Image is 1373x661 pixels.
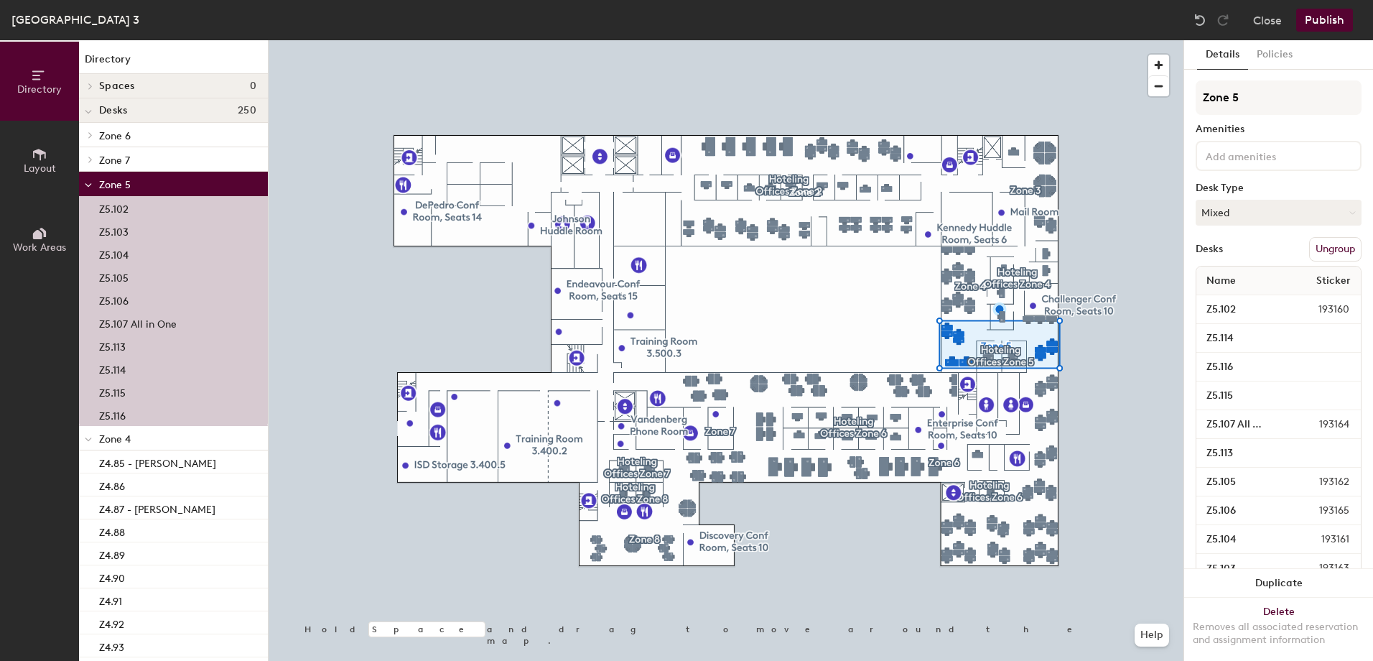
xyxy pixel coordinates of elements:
[99,499,215,516] p: Z4.87 - [PERSON_NAME]
[99,245,129,262] p: Z5.104
[99,314,177,330] p: Z5.107 All in One
[1135,624,1169,647] button: Help
[99,545,125,562] p: Z4.89
[99,199,129,216] p: Z5.102
[1199,530,1287,550] input: Unnamed desk
[99,291,129,308] p: Z5.106
[99,179,131,191] span: Zone 5
[1296,9,1353,32] button: Publish
[99,568,125,585] p: Z4.90
[99,433,131,445] span: Zone 4
[1284,302,1358,318] span: 193160
[1196,200,1362,226] button: Mixed
[99,453,216,470] p: Z4.85 - [PERSON_NAME]
[1216,13,1230,27] img: Redo
[13,241,66,254] span: Work Areas
[1199,472,1285,492] input: Unnamed desk
[1199,386,1358,406] input: Unnamed desk
[238,105,256,116] span: 250
[1285,474,1358,490] span: 193162
[1285,560,1358,576] span: 193163
[99,337,126,353] p: Z5.113
[24,162,56,175] span: Layout
[99,130,131,142] span: Zone 6
[99,268,129,285] p: Z5.105
[1184,598,1373,661] button: DeleteRemoves all associated reservation and assignment information
[99,105,127,116] span: Desks
[11,11,139,29] div: [GEOGRAPHIC_DATA] 3
[1196,124,1362,135] div: Amenities
[99,637,124,654] p: Z4.93
[1199,357,1358,377] input: Unnamed desk
[1184,569,1373,598] button: Duplicate
[79,52,268,74] h1: Directory
[1309,268,1358,294] span: Sticker
[99,80,135,92] span: Spaces
[99,383,126,399] p: Z5.115
[99,154,130,167] span: Zone 7
[99,614,124,631] p: Z4.92
[99,406,126,422] p: Z5.116
[1196,182,1362,194] div: Desk Type
[1199,328,1358,348] input: Unnamed desk
[1196,244,1223,255] div: Desks
[1199,300,1284,320] input: Unnamed desk
[17,83,62,96] span: Directory
[1253,9,1282,32] button: Close
[99,591,122,608] p: Z4.91
[99,222,129,239] p: Z5.103
[1199,268,1243,294] span: Name
[1199,443,1358,463] input: Unnamed desk
[1287,532,1358,547] span: 193161
[1199,501,1285,521] input: Unnamed desk
[99,522,125,539] p: Z4.88
[1193,621,1364,647] div: Removes all associated reservation and assignment information
[1285,417,1358,433] span: 193164
[250,80,256,92] span: 0
[1309,237,1362,262] button: Ungroup
[1199,415,1285,435] input: Unnamed desk
[1197,40,1248,70] button: Details
[1193,13,1207,27] img: Undo
[1203,147,1332,164] input: Add amenities
[1285,503,1358,519] span: 193165
[99,476,125,493] p: Z4.86
[1248,40,1301,70] button: Policies
[99,360,126,376] p: Z5.114
[1199,558,1285,578] input: Unnamed desk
